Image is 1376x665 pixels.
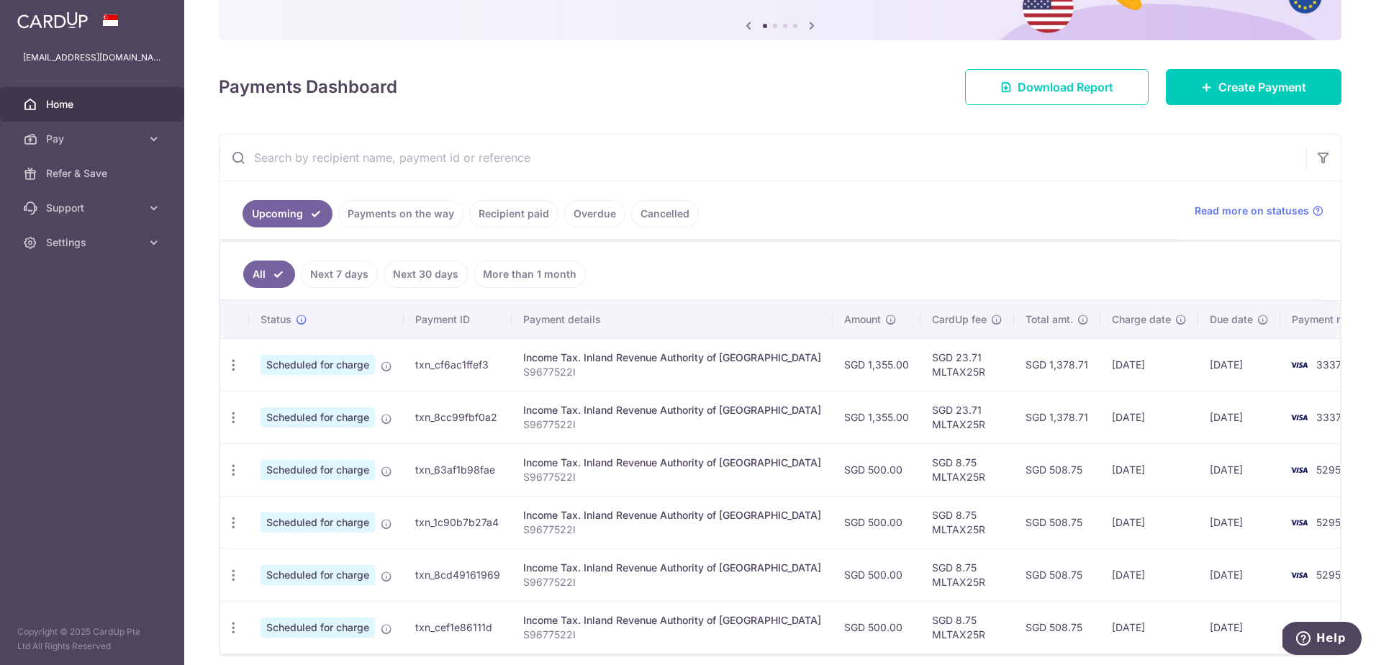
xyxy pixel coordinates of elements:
[523,350,821,365] div: Income Tax. Inland Revenue Authority of [GEOGRAPHIC_DATA]
[17,12,88,29] img: CardUp
[1198,548,1280,601] td: [DATE]
[523,575,821,589] p: S9677522I
[1014,601,1100,653] td: SGD 508.75
[631,200,699,227] a: Cancelled
[261,565,375,585] span: Scheduled for charge
[1316,411,1341,423] span: 3337
[512,301,833,338] th: Payment details
[1210,312,1253,327] span: Due date
[1100,443,1198,496] td: [DATE]
[1198,601,1280,653] td: [DATE]
[404,338,512,391] td: txn_cf6ac1ffef3
[338,200,463,227] a: Payments on the way
[243,261,295,288] a: All
[404,443,512,496] td: txn_63af1b98fae
[46,201,141,215] span: Support
[261,312,291,327] span: Status
[1198,338,1280,391] td: [DATE]
[1285,514,1313,531] img: Bank Card
[523,365,821,379] p: S9677522I
[920,391,1014,443] td: SGD 23.71 MLTAX25R
[1316,463,1341,476] span: 5295
[920,496,1014,548] td: SGD 8.75 MLTAX25R
[243,200,332,227] a: Upcoming
[1100,496,1198,548] td: [DATE]
[833,496,920,548] td: SGD 500.00
[1316,569,1341,581] span: 5295
[1198,443,1280,496] td: [DATE]
[404,548,512,601] td: txn_8cd49161969
[1014,338,1100,391] td: SGD 1,378.71
[833,548,920,601] td: SGD 500.00
[469,200,558,227] a: Recipient paid
[1100,338,1198,391] td: [DATE]
[523,628,821,642] p: S9677522I
[261,355,375,375] span: Scheduled for charge
[404,301,512,338] th: Payment ID
[1100,548,1198,601] td: [DATE]
[523,456,821,470] div: Income Tax. Inland Revenue Authority of [GEOGRAPHIC_DATA]
[261,512,375,533] span: Scheduled for charge
[384,261,468,288] a: Next 30 days
[1285,356,1313,374] img: Bank Card
[23,50,161,65] p: [EMAIL_ADDRESS][DOMAIN_NAME]
[1285,619,1313,636] img: Bank Card
[1285,461,1313,479] img: Bank Card
[1198,391,1280,443] td: [DATE]
[261,617,375,638] span: Scheduled for charge
[404,391,512,443] td: txn_8cc99fbf0a2
[564,200,625,227] a: Overdue
[920,443,1014,496] td: SGD 8.75 MLTAX25R
[965,69,1149,105] a: Download Report
[833,443,920,496] td: SGD 500.00
[920,548,1014,601] td: SGD 8.75 MLTAX25R
[46,166,141,181] span: Refer & Save
[219,135,1306,181] input: Search by recipient name, payment id or reference
[523,470,821,484] p: S9677522I
[1100,601,1198,653] td: [DATE]
[1316,621,1341,633] span: 5295
[1316,516,1341,528] span: 5295
[523,613,821,628] div: Income Tax. Inland Revenue Authority of [GEOGRAPHIC_DATA]
[1014,391,1100,443] td: SGD 1,378.71
[523,417,821,432] p: S9677522I
[833,338,920,391] td: SGD 1,355.00
[261,460,375,480] span: Scheduled for charge
[523,522,821,537] p: S9677522I
[1285,566,1313,584] img: Bank Card
[1195,204,1323,218] a: Read more on statuses
[46,235,141,250] span: Settings
[1198,496,1280,548] td: [DATE]
[932,312,987,327] span: CardUp fee
[1014,443,1100,496] td: SGD 508.75
[1014,548,1100,601] td: SGD 508.75
[404,496,512,548] td: txn_1c90b7b27a4
[301,261,378,288] a: Next 7 days
[523,508,821,522] div: Income Tax. Inland Revenue Authority of [GEOGRAPHIC_DATA]
[1026,312,1073,327] span: Total amt.
[261,407,375,427] span: Scheduled for charge
[1018,78,1113,96] span: Download Report
[46,97,141,112] span: Home
[1100,391,1198,443] td: [DATE]
[1014,496,1100,548] td: SGD 508.75
[404,601,512,653] td: txn_cef1e86111d
[844,312,881,327] span: Amount
[833,601,920,653] td: SGD 500.00
[474,261,586,288] a: More than 1 month
[920,601,1014,653] td: SGD 8.75 MLTAX25R
[523,561,821,575] div: Income Tax. Inland Revenue Authority of [GEOGRAPHIC_DATA]
[1316,358,1341,371] span: 3337
[1285,409,1313,426] img: Bank Card
[1218,78,1306,96] span: Create Payment
[219,74,397,100] h4: Payments Dashboard
[46,132,141,146] span: Pay
[1112,312,1171,327] span: Charge date
[1282,622,1362,658] iframe: Opens a widget where you can find more information
[833,391,920,443] td: SGD 1,355.00
[523,403,821,417] div: Income Tax. Inland Revenue Authority of [GEOGRAPHIC_DATA]
[1166,69,1341,105] a: Create Payment
[920,338,1014,391] td: SGD 23.71 MLTAX25R
[1195,204,1309,218] span: Read more on statuses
